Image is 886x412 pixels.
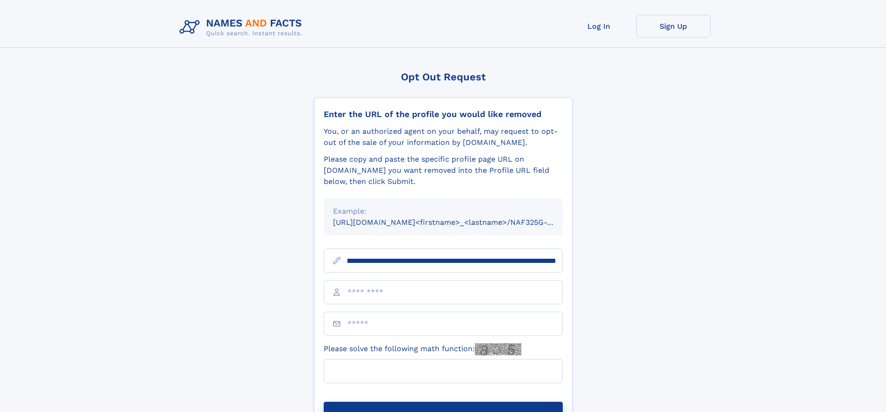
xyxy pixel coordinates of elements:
[176,15,310,40] img: Logo Names and Facts
[324,109,563,119] div: Enter the URL of the profile you would like removed
[324,154,563,187] div: Please copy and paste the specific profile page URL on [DOMAIN_NAME] you want removed into the Pr...
[314,71,573,83] div: Opt Out Request
[636,15,711,38] a: Sign Up
[324,343,521,355] label: Please solve the following math function:
[324,126,563,148] div: You, or an authorized agent on your behalf, may request to opt-out of the sale of your informatio...
[333,218,580,227] small: [URL][DOMAIN_NAME]<firstname>_<lastname>/NAF325G-xxxxxxxx
[333,206,553,217] div: Example:
[562,15,636,38] a: Log In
